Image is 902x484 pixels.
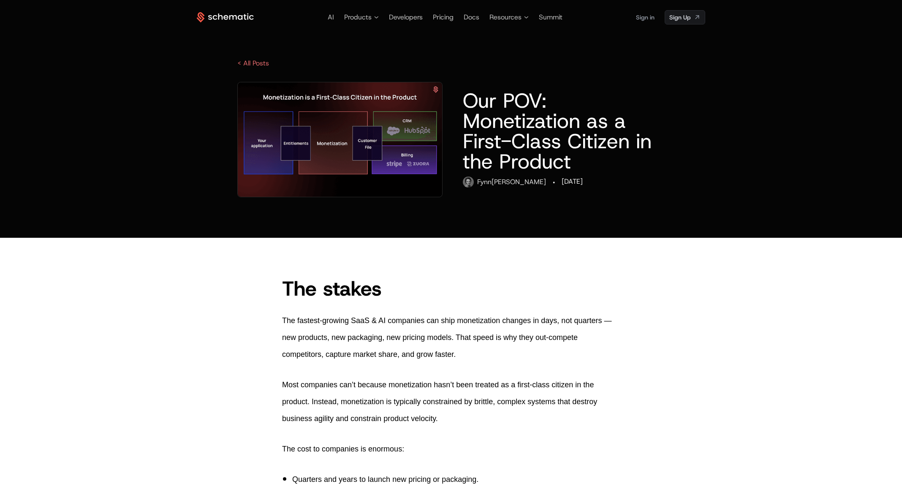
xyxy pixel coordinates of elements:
a: Sign in [636,11,655,24]
h1: Our POV: Monetization as a First-Class Citizen in the Product [463,90,665,171]
span: The stakes [282,275,382,302]
p: The fastest-growing SaaS & AI companies can ship monetization changes in days, not quarters — new... [282,312,620,363]
span: Resources [489,12,522,22]
a: AI [328,13,334,22]
p: Most companies can’t because monetization hasn’t been treated as a first-class citizen in the pro... [282,376,620,427]
span: Sign Up [669,13,690,22]
div: · [553,177,555,188]
span: Products [344,12,372,22]
img: Monetization as First Class [238,82,442,197]
p: The cost to companies is enormous: [282,440,620,457]
a: Pricing [433,13,454,22]
div: [DATE] [562,177,583,187]
img: fynn [463,177,474,188]
a: Docs [464,13,479,22]
a: Developers [389,13,423,22]
div: Fynn [PERSON_NAME] [477,177,546,187]
a: < All Posts [237,59,269,68]
a: [object Object] [665,10,705,24]
a: Summit [539,13,562,22]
